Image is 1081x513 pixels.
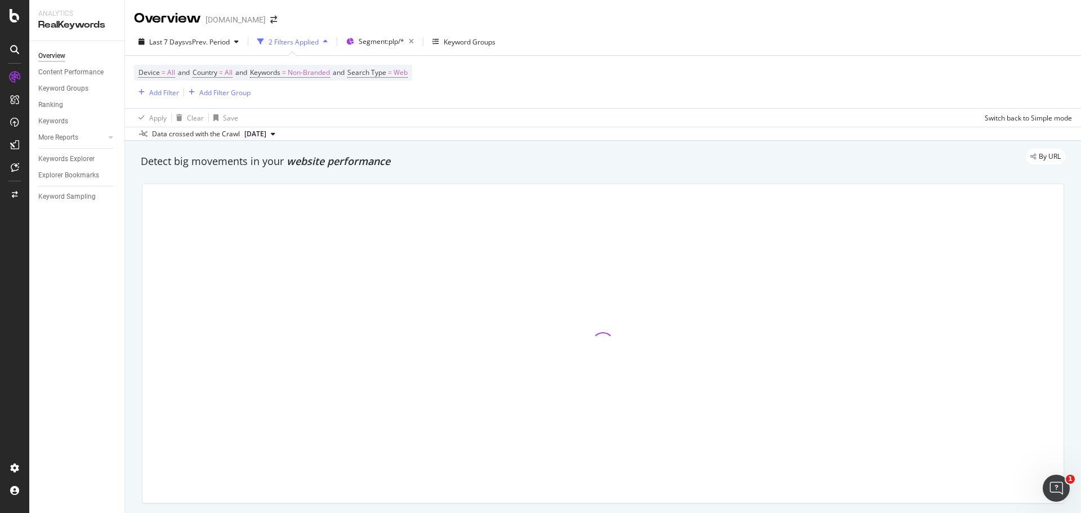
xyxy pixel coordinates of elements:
a: Overview [38,50,117,62]
div: arrow-right-arrow-left [270,16,277,24]
a: Keyword Sampling [38,191,117,203]
div: Analytics [38,9,115,19]
div: Save [223,113,238,123]
iframe: Intercom live chat [1043,475,1070,502]
button: 2 Filters Applied [253,33,332,51]
a: Ranking [38,99,117,111]
a: Keywords [38,115,117,127]
span: By URL [1039,153,1061,160]
span: Last 7 Days [149,37,185,47]
span: Segment: plp/* [359,37,404,46]
span: All [225,65,233,81]
span: = [162,68,166,77]
a: More Reports [38,132,105,144]
span: 1 [1066,475,1075,484]
div: legacy label [1026,149,1065,164]
div: Ranking [38,99,63,111]
div: Explorer Bookmarks [38,169,99,181]
div: Keywords [38,115,68,127]
div: Overview [38,50,65,62]
span: Country [193,68,217,77]
div: Keyword Groups [38,83,88,95]
span: Device [139,68,160,77]
div: Clear [187,113,204,123]
div: Content Performance [38,66,104,78]
div: Apply [149,113,167,123]
a: Content Performance [38,66,117,78]
div: Overview [134,9,201,28]
button: [DATE] [240,127,280,141]
span: 2025 Aug. 9th [244,129,266,139]
span: Search Type [347,68,386,77]
div: More Reports [38,132,78,144]
div: [DOMAIN_NAME] [206,14,266,25]
span: and [235,68,247,77]
div: 2 Filters Applied [269,37,319,47]
span: Non-Branded [288,65,330,81]
div: Add Filter Group [199,88,251,97]
span: and [333,68,345,77]
a: Keywords Explorer [38,153,117,165]
a: Explorer Bookmarks [38,169,117,181]
button: Last 7 DaysvsPrev. Period [134,33,243,51]
button: Add Filter [134,86,179,99]
button: Switch back to Simple mode [980,109,1072,127]
button: Add Filter Group [184,86,251,99]
div: Switch back to Simple mode [985,113,1072,123]
div: Add Filter [149,88,179,97]
div: Data crossed with the Crawl [152,129,240,139]
div: Keywords Explorer [38,153,95,165]
div: RealKeywords [38,19,115,32]
div: Keyword Sampling [38,191,96,203]
button: Apply [134,109,167,127]
button: Clear [172,109,204,127]
button: Segment:plp/* [342,33,418,51]
span: Keywords [250,68,280,77]
div: Keyword Groups [444,37,495,47]
span: = [282,68,286,77]
span: Web [394,65,408,81]
span: vs Prev. Period [185,37,230,47]
button: Keyword Groups [428,33,500,51]
button: Save [209,109,238,127]
span: = [388,68,392,77]
a: Keyword Groups [38,83,117,95]
span: and [178,68,190,77]
span: All [167,65,175,81]
span: = [219,68,223,77]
